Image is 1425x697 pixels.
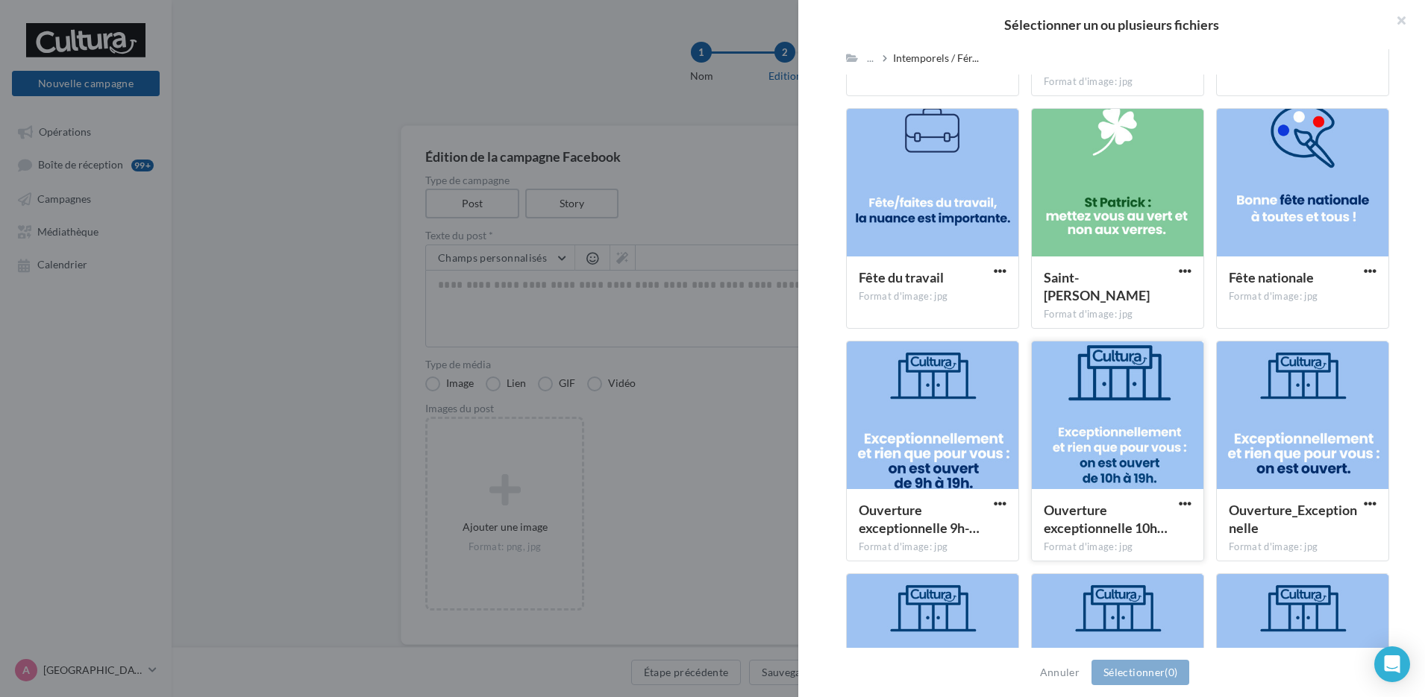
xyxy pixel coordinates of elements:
[859,290,1006,303] div: Format d'image: jpg
[1044,308,1191,321] div: Format d'image: jpg
[1165,666,1177,678] span: (0)
[864,48,877,69] div: ...
[1229,269,1314,286] span: Fête nationale
[1092,660,1189,685] button: Sélectionner(0)
[1374,646,1410,682] div: Open Intercom Messenger
[1044,502,1168,536] span: Ouverture exceptionnelle 10h-19h
[1229,502,1357,536] span: Ouverture_Exceptionnelle
[1044,75,1191,89] div: Format d'image: jpg
[893,51,979,66] span: Intemporels / Fér...
[1044,540,1191,554] div: Format d'image: jpg
[1044,269,1150,303] span: Saint-Patrick
[859,502,980,536] span: Ouverture exceptionnelle 9h-19h
[822,18,1401,31] h2: Sélectionner un ou plusieurs fichiers
[1229,540,1377,554] div: Format d'image: jpg
[1229,290,1377,303] div: Format d'image: jpg
[1034,663,1086,681] button: Annuler
[859,269,944,286] span: Fête du travail
[859,540,1006,554] div: Format d'image: jpg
